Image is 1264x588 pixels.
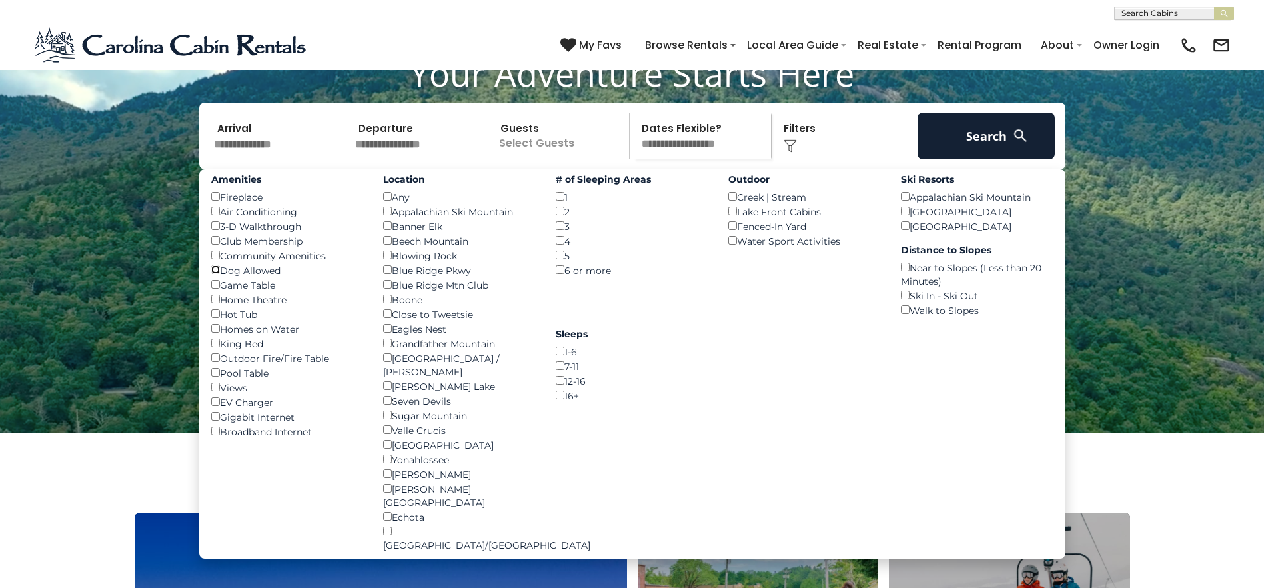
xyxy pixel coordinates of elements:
[383,321,536,336] div: Eagles Nest
[901,219,1053,233] div: [GEOGRAPHIC_DATA]
[211,263,364,277] div: Dog Allowed
[383,509,536,524] div: Echota
[211,321,364,336] div: Homes on Water
[556,388,708,403] div: 16+
[1179,36,1198,55] img: phone-regular-black.png
[383,467,536,481] div: [PERSON_NAME]
[383,408,536,423] div: Sugar Mountain
[383,452,536,467] div: Yonahlossee
[638,33,734,57] a: Browse Rentals
[383,336,536,351] div: Grandfather Mountain
[211,424,364,439] div: Broadband Internet
[383,379,536,393] div: [PERSON_NAME] Lake
[556,173,708,186] label: # of Sleeping Areas
[728,189,881,204] div: Creek | Stream
[556,219,708,233] div: 3
[383,481,536,509] div: [PERSON_NAME][GEOGRAPHIC_DATA]
[901,243,1053,257] label: Distance to Slopes
[211,292,364,307] div: Home Theatre
[383,437,536,452] div: [GEOGRAPHIC_DATA]
[556,233,708,248] div: 4
[1034,33,1081,57] a: About
[901,173,1053,186] label: Ski Resorts
[901,260,1053,288] div: Near to Slopes (Less than 20 Minutes)
[211,173,364,186] label: Amenities
[556,373,708,388] div: 12-16
[383,393,536,408] div: Seven Devils
[901,204,1053,219] div: [GEOGRAPHIC_DATA]
[728,204,881,219] div: Lake Front Cabins
[211,233,364,248] div: Club Membership
[211,336,364,351] div: King Bed
[383,189,536,204] div: Any
[728,173,881,186] label: Outdoor
[383,351,536,379] div: [GEOGRAPHIC_DATA] / [PERSON_NAME]
[211,277,364,292] div: Game Table
[383,292,536,307] div: Boone
[133,466,1132,513] h3: Select Your Destination
[211,380,364,395] div: Views
[784,139,797,153] img: filter--v1.png
[211,307,364,321] div: Hot Tub
[211,204,364,219] div: Air Conditioning
[740,33,845,57] a: Local Area Guide
[556,189,708,204] div: 1
[383,277,536,292] div: Blue Ridge Mtn Club
[728,219,881,233] div: Fenced-In Yard
[1087,33,1166,57] a: Owner Login
[1012,127,1029,144] img: search-regular-white.png
[211,219,364,233] div: 3-D Walkthrough
[211,351,364,365] div: Outdoor Fire/Fire Table
[211,248,364,263] div: Community Amenities
[556,204,708,219] div: 2
[383,248,536,263] div: Blowing Rock
[901,189,1053,204] div: Appalachian Ski Mountain
[931,33,1028,57] a: Rental Program
[556,344,708,359] div: 1-6
[383,307,536,321] div: Close to Tweetsie
[851,33,925,57] a: Real Estate
[383,233,536,248] div: Beech Mountain
[383,524,536,552] div: [GEOGRAPHIC_DATA]/[GEOGRAPHIC_DATA]
[901,288,1053,303] div: Ski In - Ski Out
[556,248,708,263] div: 5
[211,409,364,424] div: Gigabit Internet
[901,303,1053,317] div: Walk to Slopes
[1212,36,1231,55] img: mail-regular-black.png
[556,263,708,277] div: 6 or more
[33,25,310,65] img: Blue-2.png
[383,204,536,219] div: Appalachian Ski Mountain
[383,423,536,437] div: Valle Crucis
[211,365,364,380] div: Pool Table
[556,327,708,341] label: Sleeps
[10,53,1254,94] h1: Your Adventure Starts Here
[383,219,536,233] div: Banner Elk
[383,263,536,277] div: Blue Ridge Pkwy
[560,37,625,54] a: My Favs
[383,173,536,186] label: Location
[579,37,622,53] span: My Favs
[728,233,881,248] div: Water Sport Activities
[556,359,708,373] div: 7-11
[918,113,1055,159] button: Search
[492,113,630,159] p: Select Guests
[211,189,364,204] div: Fireplace
[211,395,364,409] div: EV Charger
